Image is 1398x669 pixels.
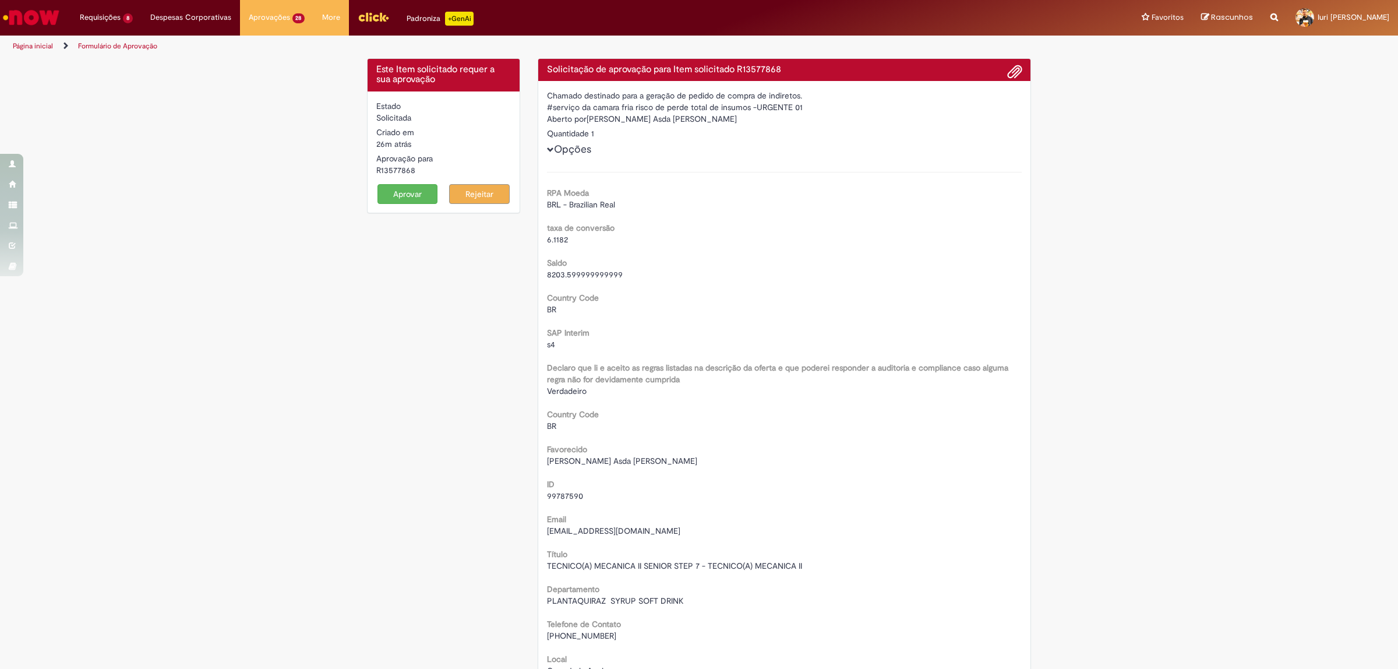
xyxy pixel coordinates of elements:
[547,223,615,233] b: taxa de conversão
[547,619,621,629] b: Telefone de Contato
[376,153,433,164] label: Aprovação para
[547,654,567,664] b: Local
[547,113,1022,128] div: [PERSON_NAME] Asda [PERSON_NAME]
[9,36,923,57] ul: Trilhas de página
[358,8,389,26] img: click_logo_yellow_360x200.png
[547,561,802,571] span: TECNICO(A) MECANICA II SENIOR STEP 7 - TECNICO(A) MECANICA II
[547,479,555,490] b: ID
[547,328,589,338] b: SAP Interim
[78,41,157,51] a: Formulário de Aprovação
[292,13,305,23] span: 28
[80,12,121,23] span: Requisições
[1211,12,1253,23] span: Rascunhos
[1318,12,1389,22] span: Iuri [PERSON_NAME]
[547,128,1022,139] div: Quantidade 1
[547,409,599,420] b: Country Code
[547,101,1022,113] div: #serviço da camara fria risco de perde total de insumos -URGENTE 01
[547,596,684,606] span: PLANTAQUIRAZ SYRUP SOFT DRINK
[407,12,474,26] div: Padroniza
[547,188,589,198] b: RPA Moeda
[547,304,556,315] span: BR
[547,386,587,396] span: Verdadeiro
[249,12,290,23] span: Aprovações
[547,631,616,641] span: [PHONE_NUMBER]
[1152,12,1184,23] span: Favoritos
[547,584,599,594] b: Departamento
[376,65,511,85] h4: Este Item solicitado requer a sua aprovação
[449,184,510,204] button: Rejeitar
[547,90,1022,101] div: Chamado destinado para a geração de pedido de compra de indiretos.
[547,421,556,431] span: BR
[547,258,567,268] b: Saldo
[547,269,623,280] span: 8203.599999999999
[1201,12,1253,23] a: Rascunhos
[547,491,583,501] span: 99787590
[547,514,566,524] b: Email
[547,526,680,536] span: [EMAIL_ADDRESS][DOMAIN_NAME]
[376,126,414,138] label: Criado em
[547,65,1022,75] h4: Solicitação de aprovação para Item solicitado R13577868
[1,6,61,29] img: ServiceNow
[547,456,697,466] span: [PERSON_NAME] Asda [PERSON_NAME]
[376,138,511,150] div: 29/09/2025 15:44:50
[547,293,599,303] b: Country Code
[547,549,567,559] b: Título
[322,12,340,23] span: More
[376,112,511,124] div: Solicitada
[547,362,1008,385] b: Declaro que li e aceito as regras listadas na descrição da oferta e que poderei responder a audit...
[445,12,474,26] p: +GenAi
[547,444,587,455] b: Favorecido
[376,100,401,112] label: Estado
[547,199,615,210] span: BRL - Brazilian Real
[13,41,53,51] a: Página inicial
[376,139,411,149] time: 29/09/2025 15:44:50
[376,164,511,176] div: R13577868
[547,113,587,125] label: Aberto por
[150,12,231,23] span: Despesas Corporativas
[547,339,555,350] span: s4
[377,184,438,204] button: Aprovar
[123,13,133,23] span: 8
[376,139,411,149] span: 26m atrás
[547,234,568,245] span: 6.1182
